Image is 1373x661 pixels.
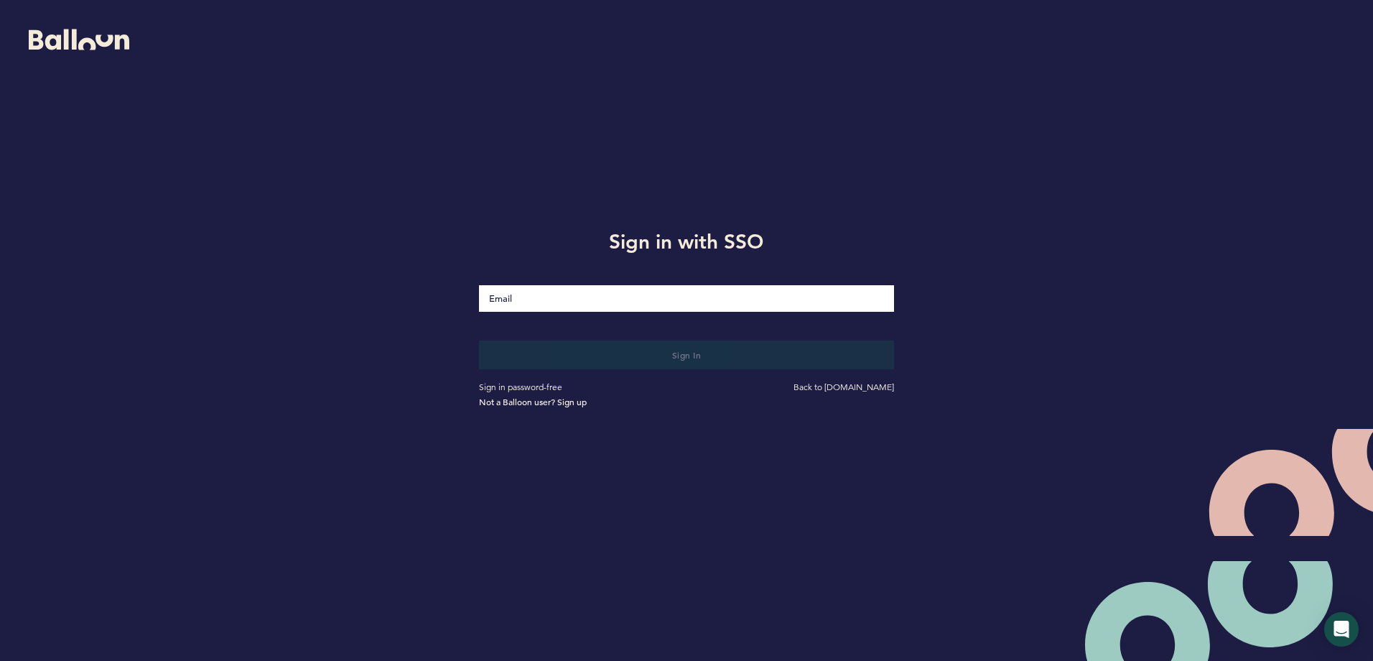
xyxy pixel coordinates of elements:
a: Back to [DOMAIN_NAME] [793,382,894,392]
div: Open Intercom Messenger [1324,612,1359,647]
input: Email [479,285,893,312]
a: Sign in password-free [479,382,562,392]
span: Sign in [672,349,702,361]
button: Sign in [479,341,893,369]
a: Not a Balloon user? Sign up [479,396,587,407]
h1: Sign in with SSO [468,227,904,256]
